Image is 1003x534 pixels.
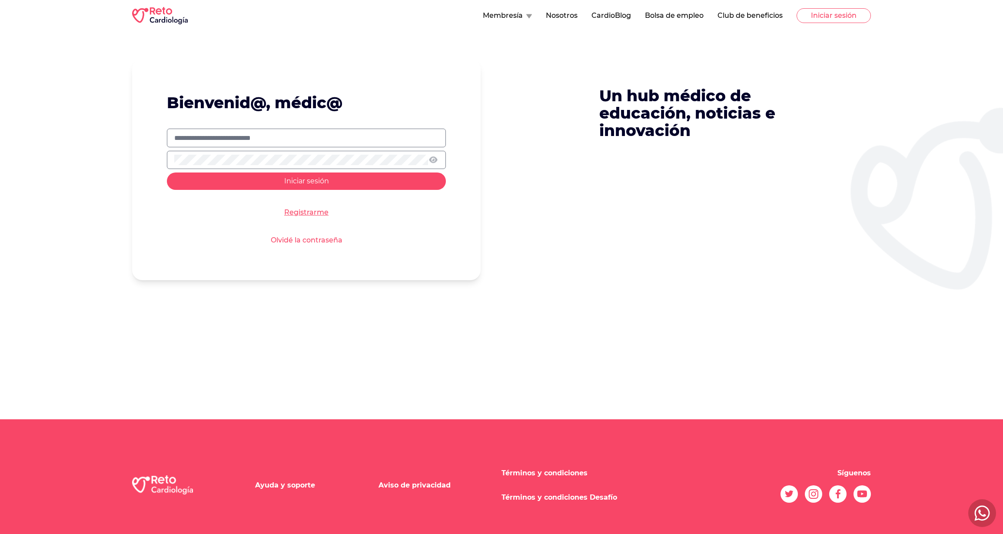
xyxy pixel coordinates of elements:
span: Iniciar sesión [284,177,329,185]
a: Ayuda y soporte [255,481,315,489]
a: Olvidé la contraseña [271,235,342,245]
h1: Bienvenid@, médic@ [167,94,446,111]
button: Iniciar sesión [797,8,871,23]
img: RETO Cardio Logo [132,7,188,24]
a: Términos y condiciones Desafío [501,493,617,501]
a: Aviso de privacidad [379,481,451,489]
p: Un hub médico de educación, noticias e innovación [599,87,794,139]
button: Club de beneficios [717,10,783,21]
button: Bolsa de empleo [645,10,704,21]
button: Iniciar sesión [167,172,446,190]
a: Registrarme [284,207,329,218]
a: Términos y condiciones [501,469,588,477]
img: logo [132,475,193,495]
button: Nosotros [546,10,578,21]
button: CardioBlog [591,10,631,21]
button: Membresía [483,10,532,21]
p: Síguenos [837,468,871,478]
